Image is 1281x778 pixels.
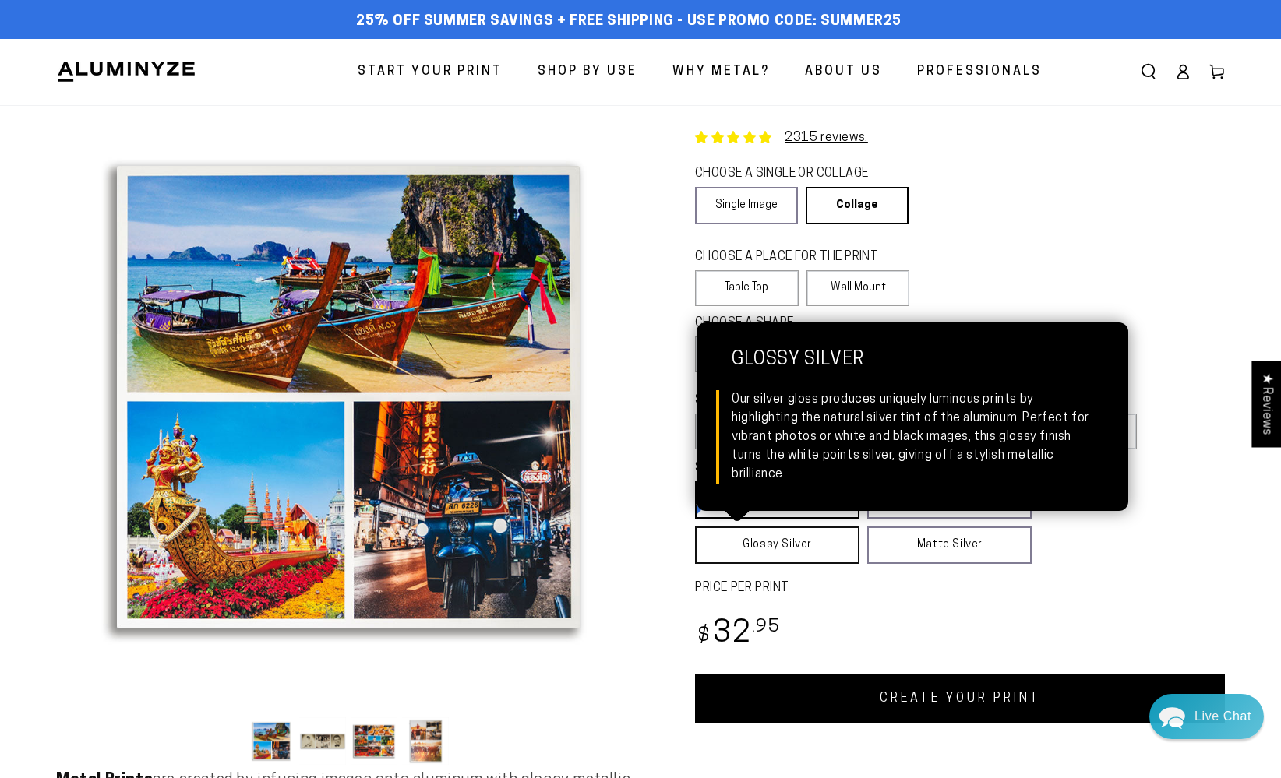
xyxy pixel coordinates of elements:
[695,248,895,266] legend: CHOOSE A PLACE FOR THE PRINT
[695,315,850,333] legend: CHOOSE A SHAPE
[867,526,1032,564] a: Matte Silver
[695,674,1225,723] a: CREATE YOUR PRINT
[695,481,859,519] a: Glossy White
[695,128,868,147] a: 2315 reviews.
[248,717,295,765] button: Load image 1 in gallery view
[785,132,868,144] a: 2315 reviews.
[732,350,1093,390] strong: Glossy Silver
[356,13,902,30] span: 25% off Summer Savings + Free Shipping - Use Promo Code: SUMMER25
[917,61,1042,83] span: Professionals
[732,390,1093,484] div: Our silver gloss produces uniquely luminous prints by highlighting the natural silver tint of the...
[346,51,514,93] a: Start Your Print
[695,414,778,449] label: 5x7
[697,626,711,647] span: $
[695,392,1007,410] legend: SELECT A SIZE
[695,165,895,183] legend: CHOOSE A SINGLE OR COLLAGE
[905,51,1053,93] a: Professionals
[695,270,799,306] label: Table Top
[695,526,859,564] a: Glossy Silver
[695,619,780,650] bdi: 32
[805,61,882,83] span: About Us
[299,717,346,765] button: Load image 2 in gallery view
[1195,694,1251,739] div: Contact Us Directly
[538,61,637,83] span: Shop By Use
[695,187,798,224] a: Single Image
[526,51,649,93] a: Shop By Use
[806,270,910,306] label: Wall Mount
[358,61,503,83] span: Start Your Print
[806,187,909,224] a: Collage
[695,459,994,477] legend: SELECT A FINISH
[695,579,1225,597] label: PRICE PER PRINT
[1251,361,1281,447] div: Click to open Judge.me floating reviews tab
[661,51,782,93] a: Why Metal?
[351,717,397,765] button: Load image 3 in gallery view
[56,60,196,83] img: Aluminyze
[56,105,640,769] media-gallery: Gallery Viewer
[1131,55,1166,89] summary: Search our site
[672,61,770,83] span: Why Metal?
[402,717,449,765] button: Load image 4 in gallery view
[752,618,780,636] sup: .95
[793,51,894,93] a: About Us
[1149,694,1264,739] div: Chat widget toggle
